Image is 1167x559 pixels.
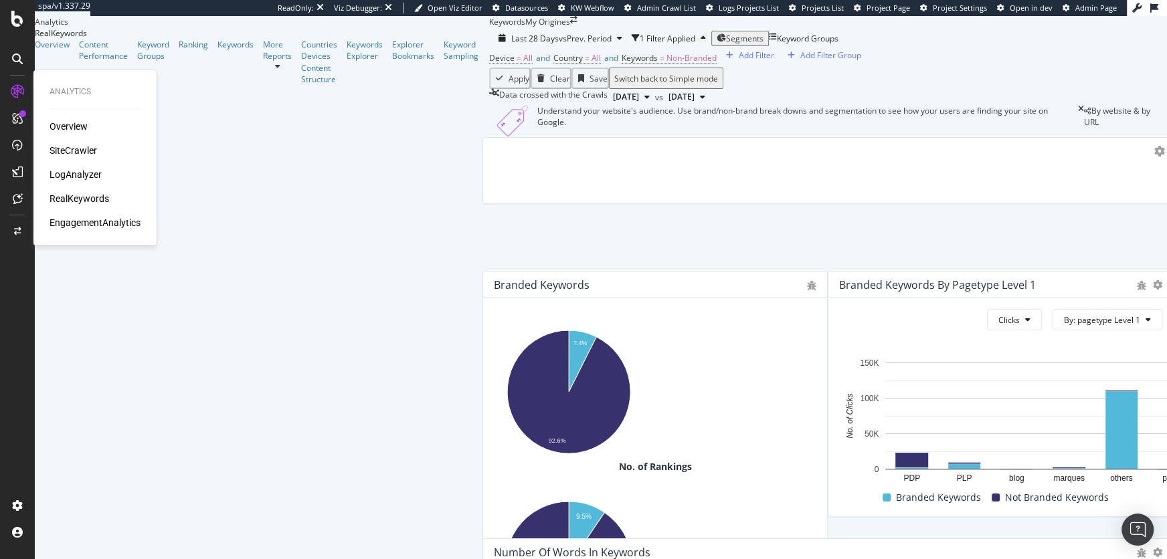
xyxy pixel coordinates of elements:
[50,144,97,157] a: SiteCrawler
[570,16,577,24] div: arrow-right-arrow-left
[278,3,314,13] div: ReadOnly:
[571,68,609,89] button: Save
[726,33,764,44] span: Segments
[637,3,696,13] span: Admin Crawl List
[1010,3,1053,13] span: Open in dev
[494,546,650,559] div: Number Of Words In Keywords
[50,192,109,205] a: RealKeywords
[35,39,70,50] a: Overview
[347,39,383,62] a: Keywords Explorer
[640,33,695,44] div: 1 Filter Applied
[997,3,1053,13] a: Open in dev
[575,513,591,520] text: 9.5%
[217,39,254,50] a: Keywords
[79,39,128,62] div: Content Performance
[867,3,910,13] span: Project Page
[604,52,618,64] span: and
[632,27,711,49] button: 1 Filter Applied
[777,33,838,44] div: Keyword Groups
[719,3,779,13] span: Logs Projects List
[769,27,838,49] button: Keyword Groups
[179,39,208,50] a: Ranking
[592,52,601,64] span: All
[489,68,531,89] button: Apply
[861,358,879,368] text: 150K
[525,16,570,27] div: My Origines
[137,39,169,62] a: Keyword Groups
[957,473,972,483] text: PLP
[428,3,482,13] span: Open Viz Editor
[778,49,865,62] button: Add Filter Group
[301,62,337,74] a: Content
[1064,314,1140,326] span: By: pagetype Level 1
[998,314,1020,326] span: Clicks
[807,281,816,290] div: bug
[489,32,632,45] button: Last 28 DaysvsPrev. Period
[706,3,779,13] a: Logs Projects List
[489,52,515,64] span: Device
[1009,473,1024,483] text: blog
[531,68,571,89] button: Clear
[523,52,533,64] span: All
[739,49,774,61] div: Add Filter
[1005,489,1109,506] span: Not Branded Keywords
[50,168,102,181] a: LogAnalyzer
[444,39,480,62] a: Keyword Sampling
[553,52,583,64] span: Country
[558,3,614,13] a: KW Webflow
[896,489,981,506] span: Branded Keywords
[854,3,910,13] a: Project Page
[585,52,590,64] span: =
[492,3,548,13] a: Datasources
[494,324,643,460] svg: A chart.
[414,3,482,13] a: Open Viz Editor
[35,16,489,27] div: Analytics
[711,31,769,46] button: Segments
[499,89,608,105] div: Data crossed with the Crawls
[489,16,525,27] div: Keywords
[517,52,521,64] span: =
[609,68,723,89] button: Switch back to Simple mode
[571,3,614,13] span: KW Webflow
[1121,514,1154,546] div: Open Intercom Messenger
[666,52,717,64] span: Non-Branded
[505,3,548,13] span: Datasources
[800,49,861,61] div: Add Filter Group
[392,39,434,62] a: Explorer Bookmarks
[1084,105,1167,128] div: legacy label
[655,92,663,103] span: vs
[301,50,337,62] a: Devices
[494,460,817,473] div: No. of Rankings
[35,27,489,39] div: RealKeywords
[548,437,565,444] text: 92.6%
[987,309,1042,330] button: Clicks
[668,91,695,103] span: 2025 Aug. 5th
[1075,3,1117,13] span: Admin Page
[1053,473,1085,483] text: marques
[489,105,537,137] img: Xn5yXbTLC6GvtKIoinKAiP4Hm0QJ922KvQwAAAAASUVORK5CYII=
[624,3,696,13] a: Admin Crawl List
[50,86,141,98] div: Analytics
[509,73,529,84] div: Apply
[1053,309,1162,330] button: By: pagetype Level 1
[263,39,292,62] a: More Reports
[845,394,855,439] text: No. of Clicks
[613,91,639,103] span: 2025 Sep. 2nd
[301,39,337,50] a: Countries
[511,33,559,44] span: Last 28 Days
[50,216,141,229] a: EngagementAnalytics
[50,120,88,133] a: Overview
